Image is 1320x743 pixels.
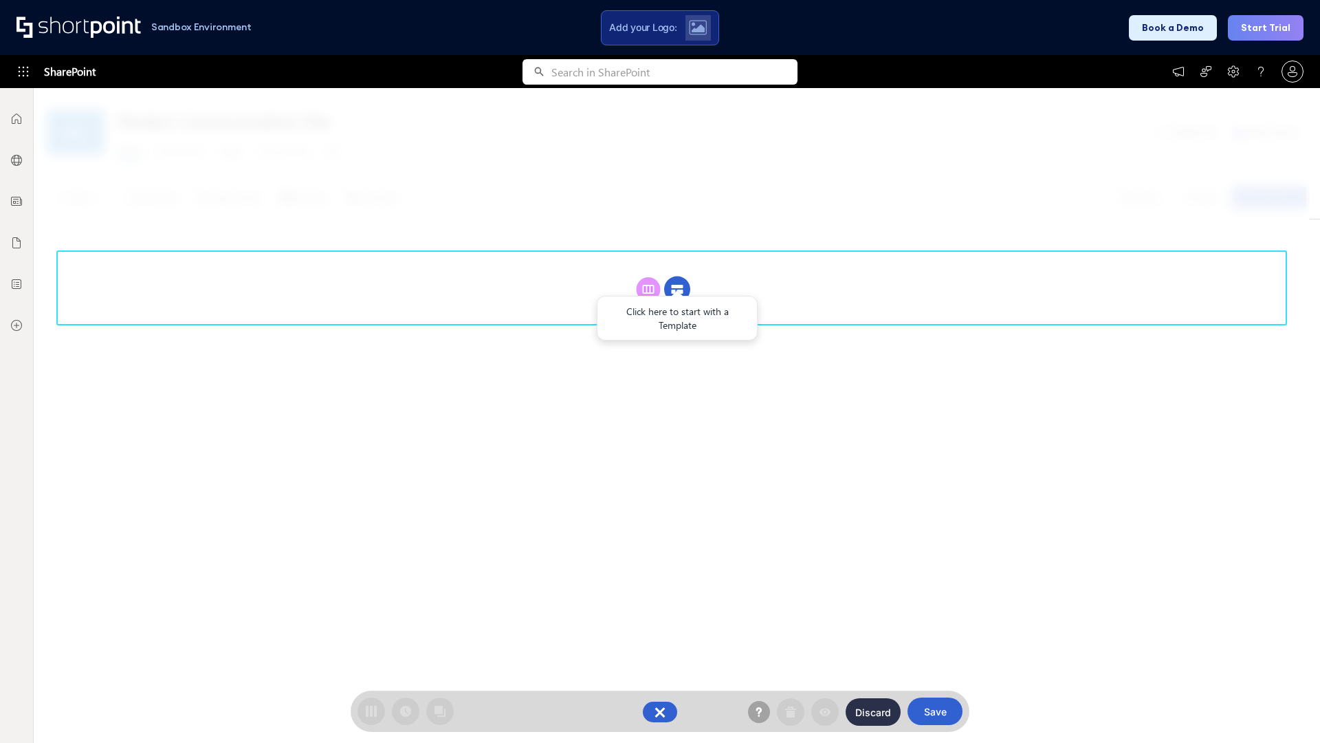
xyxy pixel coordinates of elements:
[151,23,252,31] h1: Sandbox Environment
[907,698,962,725] button: Save
[609,21,676,34] span: Add your Logo:
[551,59,797,85] input: Search in SharePoint
[846,698,901,726] button: Discard
[44,55,96,88] span: SharePoint
[1251,677,1320,743] iframe: Chat Widget
[689,20,707,35] img: Upload logo
[1228,15,1303,41] button: Start Trial
[1129,15,1217,41] button: Book a Demo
